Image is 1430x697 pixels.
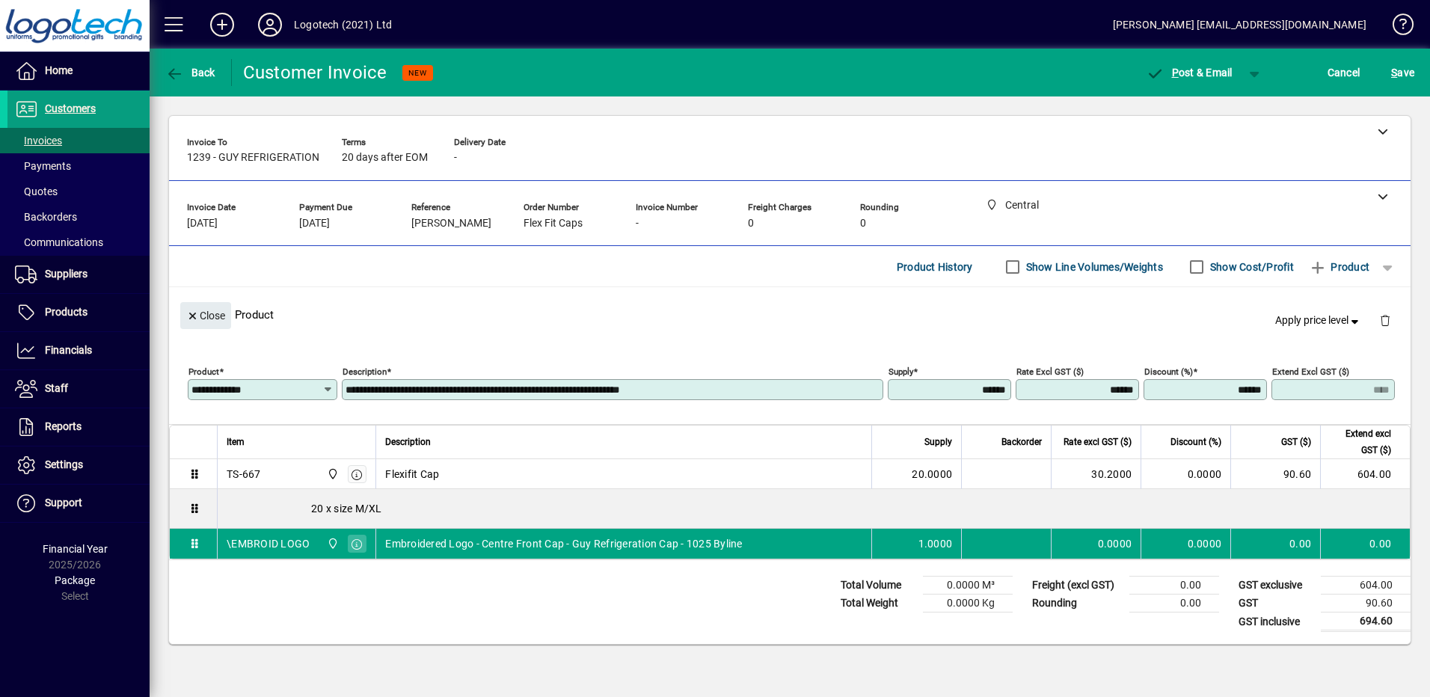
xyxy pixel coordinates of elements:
[889,366,913,377] mat-label: Supply
[198,11,246,38] button: Add
[408,68,427,78] span: NEW
[1281,434,1311,450] span: GST ($)
[1144,366,1193,377] mat-label: Discount (%)
[294,13,392,37] div: Logotech (2021) Ltd
[385,467,439,482] span: Flexifit Cap
[1113,13,1366,37] div: [PERSON_NAME] [EMAIL_ADDRESS][DOMAIN_NAME]
[246,11,294,38] button: Profile
[7,153,150,179] a: Payments
[7,256,150,293] a: Suppliers
[45,382,68,394] span: Staff
[15,185,58,197] span: Quotes
[342,152,428,164] span: 20 days after EOM
[45,306,88,318] span: Products
[227,467,261,482] div: TS-667
[833,577,923,595] td: Total Volume
[343,366,387,377] mat-label: Description
[227,536,310,551] div: \EMBROID LOGO
[1064,434,1132,450] span: Rate excl GST ($)
[1367,302,1403,338] button: Delete
[15,211,77,223] span: Backorders
[1172,67,1179,79] span: P
[1207,260,1294,274] label: Show Cost/Profit
[1231,595,1321,612] td: GST
[150,59,232,86] app-page-header-button: Back
[1061,467,1132,482] div: 30.2000
[15,236,103,248] span: Communications
[43,543,108,555] span: Financial Year
[45,64,73,76] span: Home
[1231,612,1321,631] td: GST inclusive
[411,218,491,230] span: [PERSON_NAME]
[524,218,583,230] span: Flex Fit Caps
[188,366,219,377] mat-label: Product
[1230,529,1320,559] td: 0.00
[1320,459,1410,489] td: 604.00
[1061,536,1132,551] div: 0.0000
[1269,307,1368,334] button: Apply price level
[177,308,235,322] app-page-header-button: Close
[923,595,1013,612] td: 0.0000 Kg
[1141,459,1230,489] td: 0.0000
[7,230,150,255] a: Communications
[55,574,95,586] span: Package
[1231,577,1321,595] td: GST exclusive
[1381,3,1411,52] a: Knowledge Base
[45,458,83,470] span: Settings
[7,485,150,522] a: Support
[1320,529,1410,559] td: 0.00
[7,294,150,331] a: Products
[15,135,62,147] span: Invoices
[187,152,319,164] span: 1239 - GUY REFRIGERATION
[1275,313,1362,328] span: Apply price level
[454,152,457,164] span: -
[912,467,952,482] span: 20.0000
[385,434,431,450] span: Description
[1387,59,1418,86] button: Save
[748,218,754,230] span: 0
[7,446,150,484] a: Settings
[918,536,953,551] span: 1.0000
[1023,260,1163,274] label: Show Line Volumes/Weights
[860,218,866,230] span: 0
[1321,612,1411,631] td: 694.60
[897,255,973,279] span: Product History
[299,218,330,230] span: [DATE]
[1321,595,1411,612] td: 90.60
[7,332,150,369] a: Financials
[180,302,231,329] button: Close
[45,102,96,114] span: Customers
[15,160,71,172] span: Payments
[924,434,952,450] span: Supply
[385,536,742,551] span: Embroidered Logo - Centre Front Cap - Guy Refrigeration Cap - 1025 Byline
[227,434,245,450] span: Item
[1129,577,1219,595] td: 0.00
[1309,255,1369,279] span: Product
[1328,61,1360,85] span: Cancel
[7,52,150,90] a: Home
[162,59,219,86] button: Back
[45,497,82,509] span: Support
[323,466,340,482] span: Central
[1272,366,1349,377] mat-label: Extend excl GST ($)
[1170,434,1221,450] span: Discount (%)
[1391,61,1414,85] span: ave
[1138,59,1240,86] button: Post & Email
[1391,67,1397,79] span: S
[891,254,979,280] button: Product History
[1330,426,1391,458] span: Extend excl GST ($)
[1146,67,1233,79] span: ost & Email
[7,408,150,446] a: Reports
[187,218,218,230] span: [DATE]
[1301,254,1377,280] button: Product
[1016,366,1084,377] mat-label: Rate excl GST ($)
[1321,577,1411,595] td: 604.00
[169,287,1411,342] div: Product
[7,370,150,408] a: Staff
[1129,595,1219,612] td: 0.00
[1025,577,1129,595] td: Freight (excl GST)
[186,304,225,328] span: Close
[323,535,340,552] span: Central
[45,420,82,432] span: Reports
[1001,434,1042,450] span: Backorder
